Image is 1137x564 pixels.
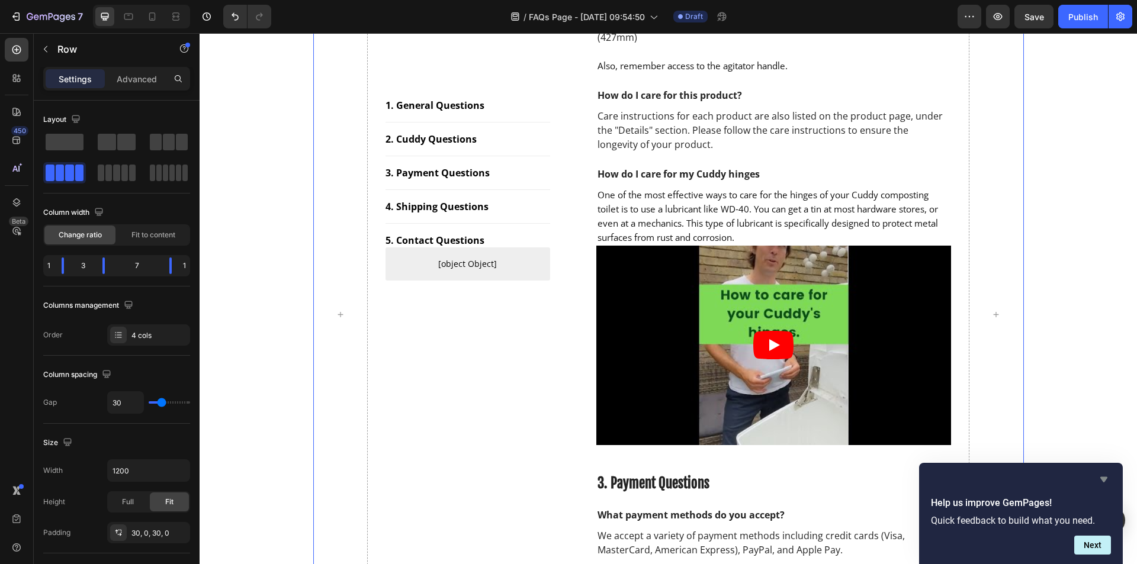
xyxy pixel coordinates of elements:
[43,465,63,476] div: Width
[931,496,1111,510] h2: Help us improve GemPages!
[108,392,143,413] input: Auto
[43,367,114,383] div: Column spacing
[46,257,52,274] div: 1
[165,497,174,507] span: Fit
[398,476,751,488] p: What payment methods do you accept?
[1024,12,1044,22] span: Save
[43,527,70,538] div: Padding
[1068,11,1098,23] div: Publish
[685,11,703,22] span: Draft
[43,205,106,221] div: Column width
[223,5,271,28] div: Undo/Redo
[43,112,83,128] div: Layout
[397,134,752,149] div: Rich Text Editor. Editing area: main
[529,11,645,23] span: FAQs Page - [DATE] 09:54:50
[1097,472,1111,486] button: Hide survey
[73,257,93,274] div: 3
[398,156,738,210] span: One of the most effective ways to care for the hinges of your Cuddy composting toilet is to use a...
[554,298,594,326] button: Play
[1074,536,1111,555] button: Next question
[9,217,28,226] div: Beta
[1058,5,1108,28] button: Publish
[181,257,188,274] div: 1
[131,330,187,341] div: 4 cols
[59,230,102,240] span: Change ratio
[43,435,75,451] div: Size
[11,126,28,136] div: 450
[398,495,751,524] p: We accept a variety of payment methods including credit cards (Visa, MasterCard, American Express...
[397,153,752,212] div: Rich Text Editor. Editing area: main
[523,11,526,23] span: /
[398,76,751,118] p: Care instructions for each product are also listed on the product page, under the "Details" secti...
[200,33,1137,564] iframe: Design area
[114,257,160,274] div: 7
[43,298,136,314] div: Columns management
[131,230,175,240] span: Fit to content
[122,497,134,507] span: Full
[43,497,65,507] div: Height
[5,5,88,28] button: 7
[43,397,57,408] div: Gap
[131,528,187,539] div: 30, 0, 30, 0
[43,330,63,340] div: Order
[59,73,92,85] p: Settings
[1014,5,1054,28] button: Save
[398,441,751,459] p: 3. Payment Questions
[931,515,1111,526] p: Quick feedback to build what you need.
[398,27,588,38] span: Also, remember access to the agitator handle.
[931,472,1111,555] div: Help us improve GemPages!
[57,42,158,56] p: Row
[398,135,751,147] p: How do I care for my Cuddy hinges
[78,9,83,24] p: 7
[108,460,189,481] input: Auto
[117,73,157,85] p: Advanced
[398,56,751,69] p: How do I care for this product?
